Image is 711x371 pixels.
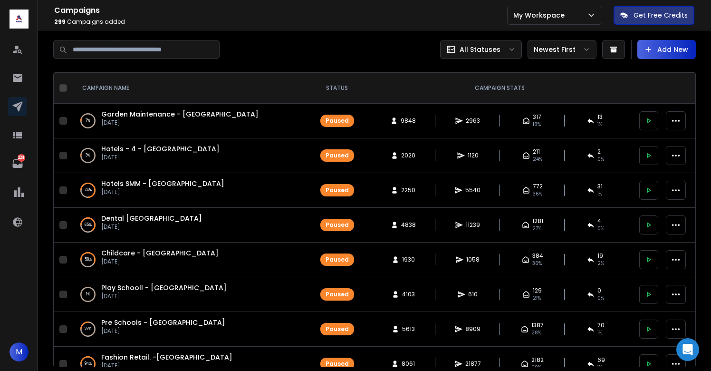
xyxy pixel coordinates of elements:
[85,220,92,230] p: 65 %
[86,290,90,299] p: 1 %
[71,173,308,208] td: 74%Hotels SMM - [GEOGRAPHIC_DATA][DATE]
[402,256,415,264] span: 1930
[85,185,92,195] p: 74 %
[597,225,604,233] span: 0 %
[402,291,415,298] span: 4103
[326,256,349,264] div: Paused
[54,18,66,26] span: 299
[10,342,29,361] button: M
[533,121,541,128] span: 18 %
[86,151,90,160] p: 3 %
[101,362,232,370] p: [DATE]
[597,121,602,128] span: 1 %
[8,154,27,173] a: 224
[533,113,541,121] span: 317
[71,138,308,173] td: 3%Hotels - 4 - [GEOGRAPHIC_DATA][DATE]
[402,360,415,368] span: 8061
[597,329,602,337] span: 1 %
[86,116,90,126] p: 7 %
[308,73,365,104] th: STATUS
[326,186,349,194] div: Paused
[101,154,220,161] p: [DATE]
[460,45,500,54] p: All Statuses
[597,322,605,329] span: 70
[466,221,480,229] span: 11239
[676,338,699,361] div: Open Intercom Messenger
[326,117,349,125] div: Paused
[101,179,224,188] a: Hotels SMM - [GEOGRAPHIC_DATA]
[465,186,480,194] span: 5540
[365,73,634,104] th: CAMPAIGN STATS
[71,312,308,347] td: 27%Pre Schools - [GEOGRAPHIC_DATA][DATE]
[401,186,415,194] span: 2250
[532,217,543,225] span: 1281
[101,248,219,258] span: Childcare - [GEOGRAPHIC_DATA]
[101,109,259,119] span: Garden Maintenance - [GEOGRAPHIC_DATA]
[101,283,227,293] a: Play Schooll - [GEOGRAPHIC_DATA]
[532,252,543,260] span: 384
[326,360,349,368] div: Paused
[10,10,29,29] img: logo
[533,183,543,190] span: 772
[85,324,91,334] p: 27 %
[54,5,507,16] h1: Campaigns
[531,356,544,364] span: 2182
[466,117,480,125] span: 2963
[101,188,224,196] p: [DATE]
[597,183,603,190] span: 31
[533,156,542,163] span: 24 %
[634,10,688,20] p: Get Free Credits
[401,117,416,125] span: 9848
[326,291,349,298] div: Paused
[533,287,542,294] span: 129
[54,18,507,26] p: Campaigns added
[468,152,479,159] span: 1120
[326,221,349,229] div: Paused
[401,152,415,159] span: 2020
[465,360,481,368] span: 21877
[71,277,308,312] td: 1%Play Schooll - [GEOGRAPHIC_DATA][DATE]
[465,325,480,333] span: 8909
[637,40,696,59] button: Add New
[326,325,349,333] div: Paused
[101,214,202,223] a: Dental [GEOGRAPHIC_DATA]
[71,243,308,277] td: 58%Childcare - [GEOGRAPHIC_DATA][DATE]
[614,6,694,25] button: Get Free Credits
[101,119,259,127] p: [DATE]
[101,144,220,154] a: Hotels - 4 - [GEOGRAPHIC_DATA]
[85,255,92,264] p: 58 %
[71,208,308,243] td: 65%Dental [GEOGRAPHIC_DATA][DATE]
[101,318,225,327] a: Pre Schools - [GEOGRAPHIC_DATA]
[531,329,541,337] span: 28 %
[533,190,542,198] span: 36 %
[532,225,541,233] span: 27 %
[466,256,480,264] span: 1058
[597,252,603,260] span: 19
[326,152,349,159] div: Paused
[101,258,219,265] p: [DATE]
[528,40,596,59] button: Newest First
[533,148,540,156] span: 211
[597,156,604,163] span: 0 %
[468,291,478,298] span: 610
[597,260,604,267] span: 2 %
[533,294,541,302] span: 21 %
[101,352,232,362] a: Fashion Retail. -[GEOGRAPHIC_DATA]
[71,73,308,104] th: CAMPAIGN NAME
[401,221,416,229] span: 4838
[101,223,202,231] p: [DATE]
[532,260,542,267] span: 36 %
[71,104,308,138] td: 7%Garden Maintenance - [GEOGRAPHIC_DATA][DATE]
[597,287,601,294] span: 0
[101,293,227,300] p: [DATE]
[513,10,568,20] p: My Workspace
[597,190,602,198] span: 1 %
